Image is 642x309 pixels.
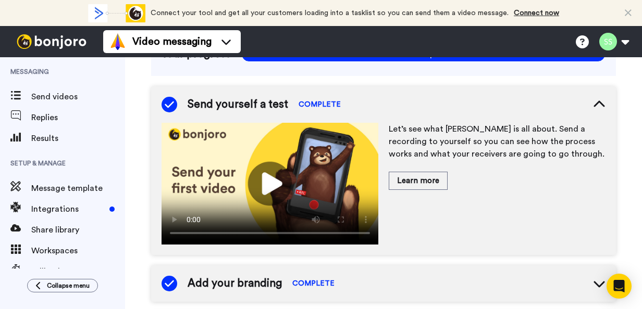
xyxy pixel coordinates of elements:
[13,34,91,49] img: bj-logo-header-white.svg
[31,91,125,103] span: Send videos
[109,33,126,50] img: vm-color.svg
[31,224,125,236] span: Share library
[31,111,125,124] span: Replies
[389,172,448,190] button: Learn more
[299,99,341,110] span: COMPLETE
[389,123,606,160] p: Let’s see what [PERSON_NAME] is all about. Send a recording to yourself so you can see how the pr...
[47,281,90,290] span: Collapse menu
[31,182,125,195] span: Message template
[607,274,632,299] div: Open Intercom Messenger
[27,279,98,292] button: Collapse menu
[31,244,125,257] span: Workspaces
[514,9,559,17] a: Connect now
[188,97,288,112] span: Send yourself a test
[188,276,282,291] span: Add your branding
[132,34,212,49] span: Video messaging
[31,265,125,278] span: Fallbacks
[31,132,125,145] span: Results
[88,4,145,22] div: animation
[292,278,335,289] span: COMPLETE
[151,9,509,17] span: Connect your tool and get all your customers loading into a tasklist so you can send them a video...
[31,203,105,215] span: Integrations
